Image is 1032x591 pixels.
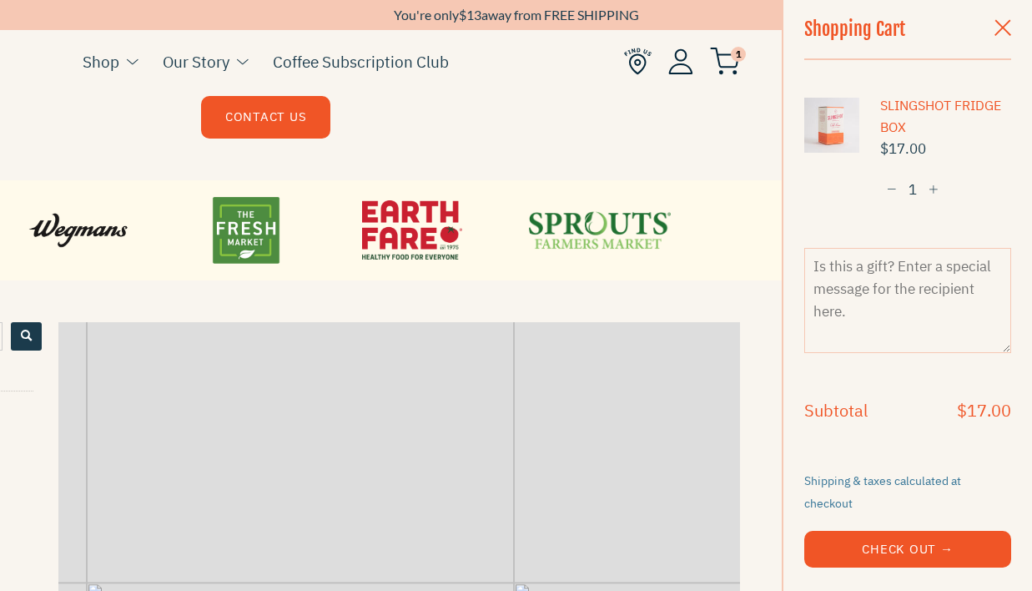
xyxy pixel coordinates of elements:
img: Find Us [624,48,652,75]
input: quantity [880,174,945,205]
img: cart [710,48,740,75]
button: Search [11,322,42,351]
a: Coffee Subscription Club [273,49,449,74]
small: Shipping & taxes calculated at checkout [804,473,961,511]
span: $ [459,7,466,23]
img: Account [668,48,693,74]
a: Our Story [163,49,229,74]
a: 1 [710,51,740,71]
a: Shop [83,49,119,74]
h4: $17.00 [957,402,1011,419]
span: $17.00 [880,138,1011,160]
span: 13 [466,7,481,23]
button: Check Out → [804,531,1011,568]
a: CONTACT US [201,96,330,139]
a: SLINGSHOT FRIDGE BOX [880,95,1011,138]
h4: Subtotal [804,402,868,419]
span: 1 [731,47,746,62]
